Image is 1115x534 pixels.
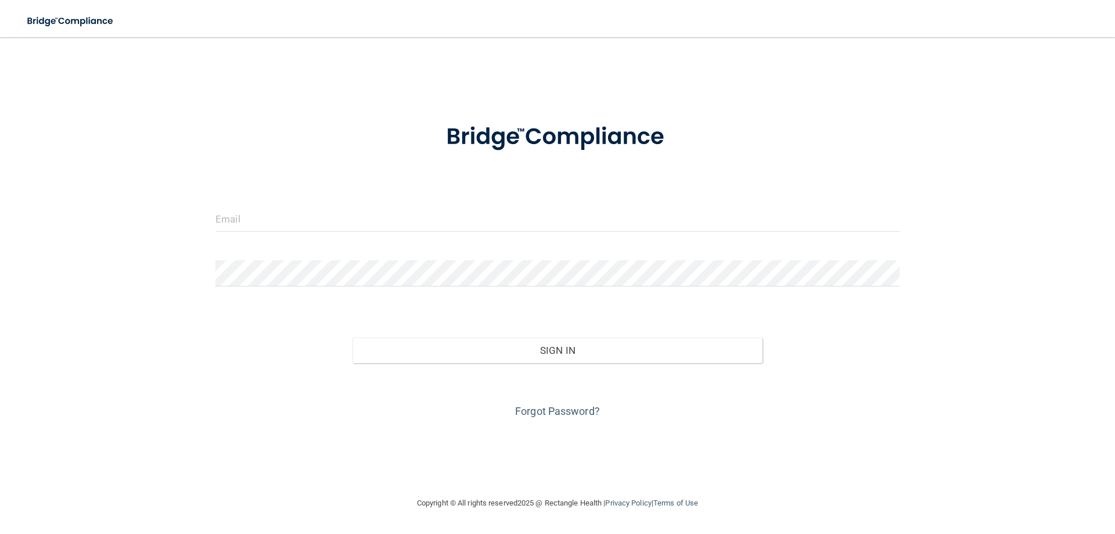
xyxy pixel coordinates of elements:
[353,338,763,363] button: Sign In
[17,9,124,33] img: bridge_compliance_login_screen.278c3ca4.svg
[605,499,651,507] a: Privacy Policy
[422,107,693,167] img: bridge_compliance_login_screen.278c3ca4.svg
[515,405,600,417] a: Forgot Password?
[215,206,900,232] input: Email
[653,499,698,507] a: Terms of Use
[346,485,769,522] div: Copyright © All rights reserved 2025 @ Rectangle Health | |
